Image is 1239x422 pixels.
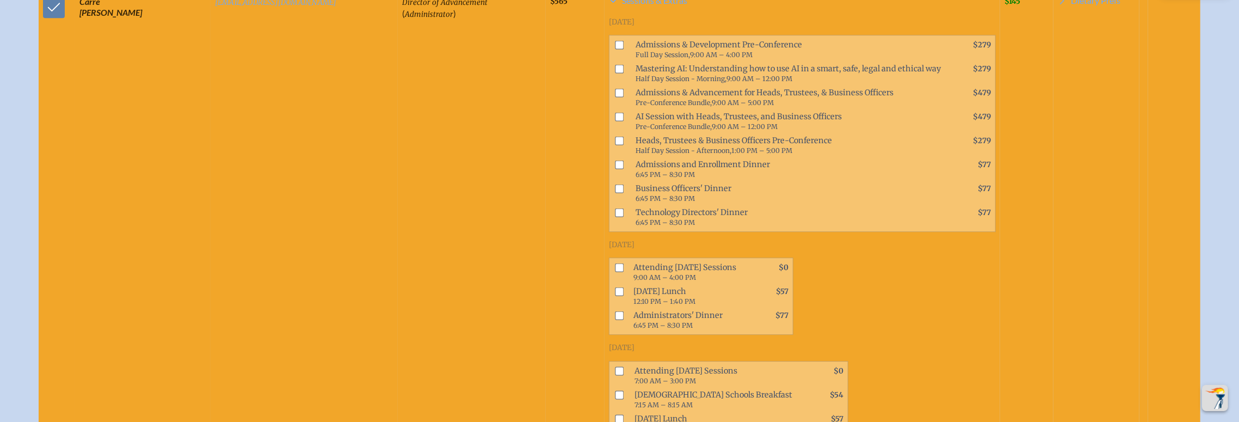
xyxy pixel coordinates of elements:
span: $479 [973,88,991,97]
span: Administrator [405,10,453,19]
span: [DATE] [609,343,634,352]
span: $77 [775,311,788,320]
span: 9:00 AM – 12:00 PM [726,75,792,83]
span: Administrators' Dinner [629,308,745,332]
span: $279 [973,40,991,50]
span: Admissions & Advancement for Heads, Trustees, & Business Officers [631,85,947,109]
span: $479 [973,112,991,121]
span: 6:45 PM – 8:30 PM [636,170,695,179]
span: $77 [978,160,991,169]
span: 9:00 AM – 12:00 PM [712,123,778,131]
span: Admissions and Enrollment Dinner [631,157,947,181]
span: 6:45 PM – 8:30 PM [633,321,693,329]
span: AI Session with Heads, Trustees, and Business Officers [631,109,947,133]
span: $0 [779,263,788,272]
span: $77 [978,208,991,217]
button: Scroll Top [1202,385,1228,411]
span: [DATE] Lunch [629,284,745,308]
span: 7:15 AM – 8:15 AM [634,401,693,409]
span: Pre-Conference Bundle, [636,99,712,107]
span: 9:00 AM – 4:00 PM [633,273,696,282]
span: Admissions & Development Pre-Conference [631,38,947,62]
span: 6:45 PM – 8:30 PM [636,218,695,227]
span: Business Officers' Dinner [631,181,947,205]
span: Pre-Conference Bundle, [636,123,712,131]
span: 9:00 AM – 5:00 PM [712,99,774,107]
span: $279 [973,64,991,74]
span: Half Day Session - Afternoon, [636,146,731,155]
span: $279 [973,136,991,145]
span: $77 [978,184,991,193]
span: ) [453,8,456,19]
span: Technology Directors' Dinner [631,205,947,229]
span: [DATE] [609,240,634,249]
span: $57 [776,287,788,296]
span: $54 [830,390,843,400]
img: To the top [1204,387,1226,409]
span: Full Day Session, [636,51,690,59]
span: Half Day Session - Morning, [636,75,726,83]
span: 9:00 AM – 4:00 PM [690,51,753,59]
span: $0 [834,366,843,376]
span: Mastering AI: Understanding how to use AI in a smart, safe, legal and ethical way [631,62,947,85]
span: [DEMOGRAPHIC_DATA] Schools Breakfast [630,388,800,412]
span: 6:45 PM – 8:30 PM [636,194,695,203]
span: Heads, Trustees & Business Officers Pre-Conference [631,133,947,157]
span: [DATE] [609,17,634,27]
span: 12:10 PM – 1:40 PM [633,297,695,305]
span: 7:00 AM – 3:00 PM [634,377,696,385]
span: Attending [DATE] Sessions [629,260,745,284]
span: ( [402,8,405,19]
span: Attending [DATE] Sessions [630,364,800,388]
span: 1:00 PM – 5:00 PM [731,146,792,155]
